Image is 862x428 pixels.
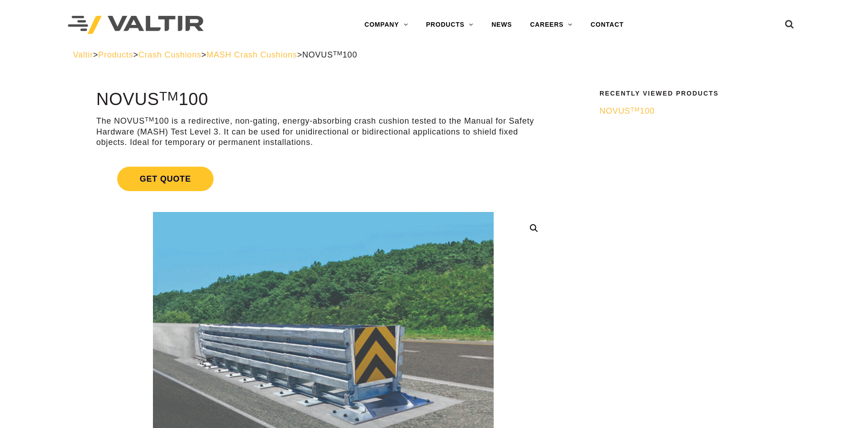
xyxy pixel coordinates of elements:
[117,167,214,191] span: Get Quote
[600,106,655,115] span: NOVUS 100
[482,16,521,34] a: NEWS
[138,50,201,59] a: Crash Cushions
[302,50,357,59] span: NOVUS 100
[68,16,204,34] img: Valtir
[206,50,297,59] a: MASH Crash Cushions
[96,90,550,109] h1: NOVUS 100
[96,156,550,202] a: Get Quote
[600,90,783,97] h2: Recently Viewed Products
[600,106,783,116] a: NOVUSTM100
[333,50,343,57] sup: TM
[417,16,482,34] a: PRODUCTS
[96,116,550,148] p: The NOVUS 100 is a redirective, non-gating, energy-absorbing crash cushion tested to the Manual f...
[355,16,417,34] a: COMPANY
[73,50,789,60] div: > > > >
[159,89,179,103] sup: TM
[73,50,93,59] a: Valtir
[581,16,633,34] a: CONTACT
[98,50,133,59] a: Products
[145,116,154,123] sup: TM
[521,16,581,34] a: CAREERS
[630,106,640,113] sup: TM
